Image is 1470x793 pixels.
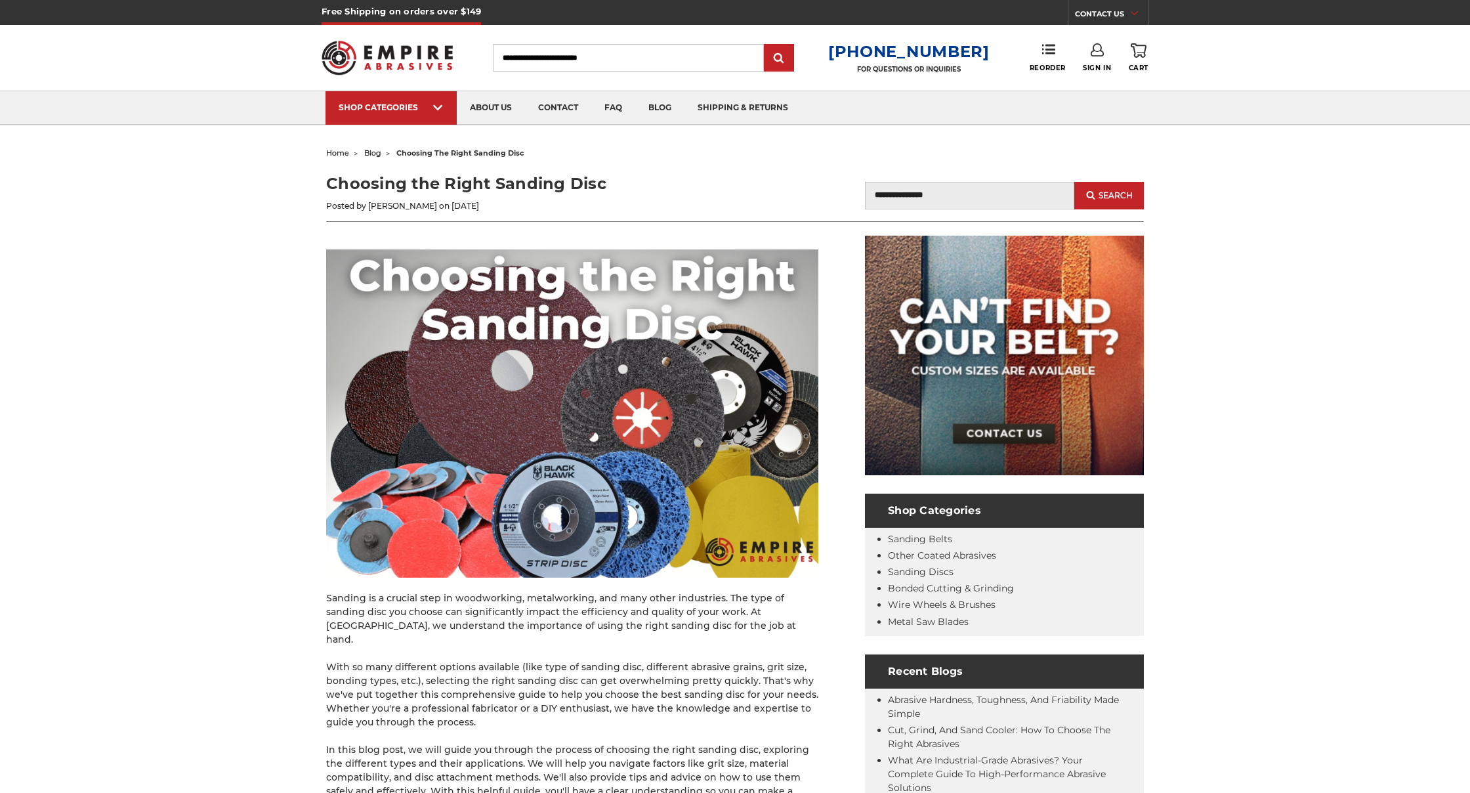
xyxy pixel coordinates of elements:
[457,91,525,125] a: about us
[888,566,954,578] a: Sanding Discs
[865,236,1144,475] img: promo banner for custom belts.
[828,65,990,74] p: FOR QUESTIONS OR INQUIRIES
[396,148,524,158] span: choosing the right sanding disc
[1099,191,1133,200] span: Search
[1083,64,1111,72] span: Sign In
[326,660,818,729] p: With so many different options available (like type of sanding disc, different abrasive grains, g...
[828,42,990,61] a: [PHONE_NUMBER]
[591,91,635,125] a: faq
[326,148,349,158] a: home
[888,616,969,628] a: Metal Saw Blades
[525,91,591,125] a: contact
[322,32,453,83] img: Empire Abrasives
[1075,7,1148,25] a: CONTACT US
[635,91,684,125] a: blog
[339,102,444,112] div: SHOP CATEGORIES
[888,533,952,545] a: Sanding Belts
[865,654,1144,689] h4: Recent Blogs
[1129,43,1148,72] a: Cart
[888,582,1014,594] a: Bonded Cutting & Grinding
[1129,64,1148,72] span: Cart
[865,494,1144,528] h4: Shop Categories
[888,694,1119,719] a: Abrasive Hardness, Toughness, and Friability Made Simple
[766,45,792,72] input: Submit
[326,591,818,647] p: Sanding is a crucial step in woodworking, metalworking, and many other industries. The type of sa...
[888,724,1110,750] a: Cut, Grind, and Sand Cooler: How to Choose the Right Abrasives
[326,200,735,212] p: Posted by [PERSON_NAME] on [DATE]
[326,249,818,578] img: What Are Sanding Discs? Help choosing the best sanding discs
[684,91,801,125] a: shipping & returns
[1030,43,1066,72] a: Reorder
[888,599,996,611] a: Wire Wheels & Brushes
[888,549,996,561] a: Other Coated Abrasives
[326,172,735,196] h1: Choosing the Right Sanding Disc
[364,148,381,158] a: blog
[1030,64,1066,72] span: Reorder
[1074,182,1144,209] button: Search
